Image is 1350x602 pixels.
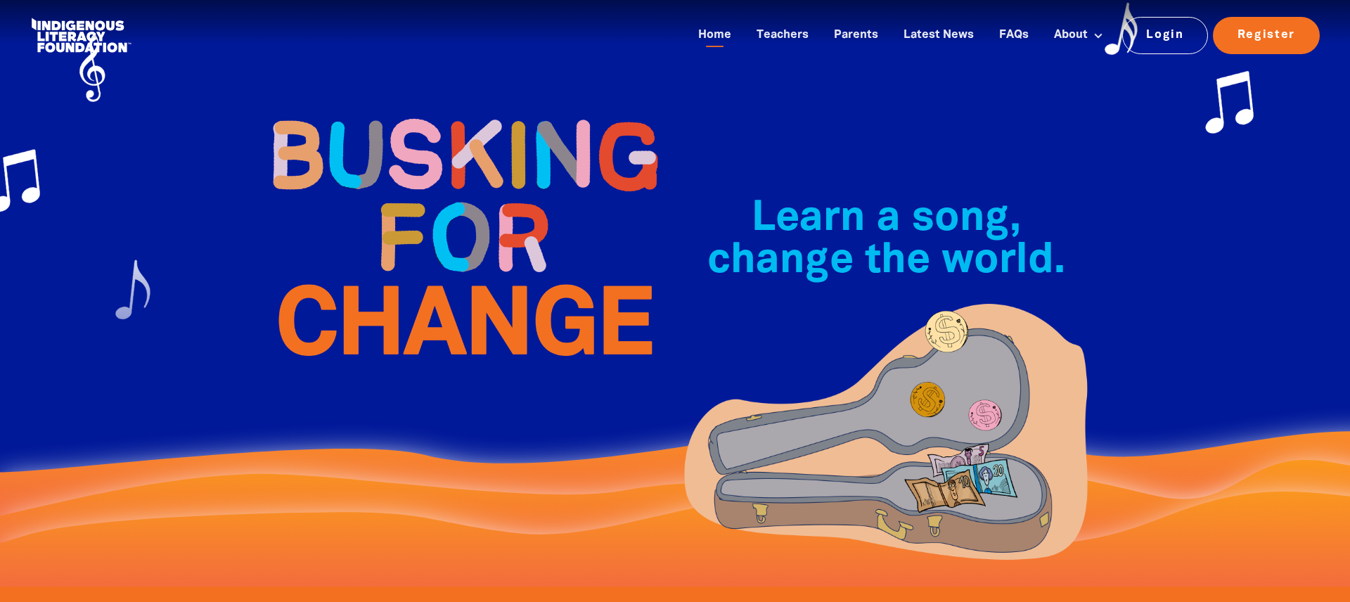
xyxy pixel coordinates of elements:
a: Latest News [895,24,982,47]
span: Learn a song, change the world. [707,200,1065,281]
a: FAQs [991,24,1037,47]
a: Teachers [748,24,817,47]
a: Register [1213,17,1320,53]
a: About [1046,24,1112,47]
a: Login [1122,17,1209,53]
a: Parents [825,24,887,47]
a: Home [690,24,740,47]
